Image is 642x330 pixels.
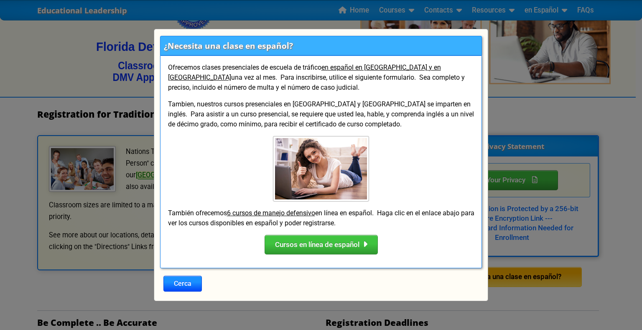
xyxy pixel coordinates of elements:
u: 6 cursos de manejo defensivo [227,209,315,217]
u: en español en [GEOGRAPHIC_DATA] y en [GEOGRAPHIC_DATA] [168,63,441,81]
button: Close [163,276,202,292]
p: También ofrecemos en línea en español. Haga clic en el enlace abajo para ver los cursos disponibl... [167,208,475,228]
div: Cursos en línea de español [265,235,378,255]
img: Estudiante femenina en PC [273,136,369,202]
p: Ofrecemos clases presenciales de escuela de tráfico una vez al mes. Para inscribirse, utilice el ... [167,63,475,93]
h3: ¿Necesita una clase en español? [164,40,293,51]
a: Cursos en línea de español [258,240,385,248]
p: Tambien, nuestros cursos presenciales en [GEOGRAPHIC_DATA] y [GEOGRAPHIC_DATA] se imparten en ing... [167,99,475,129]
